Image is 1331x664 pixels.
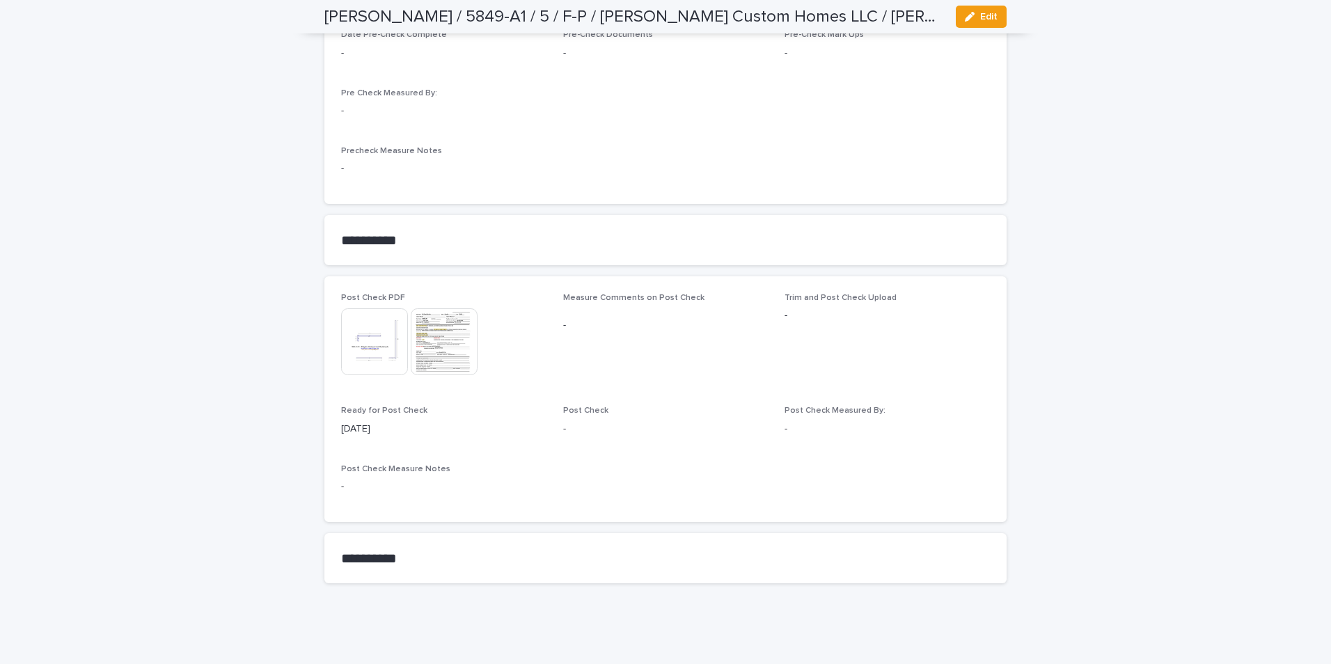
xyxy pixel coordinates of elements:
[785,308,990,323] p: -
[785,422,990,436] p: -
[341,422,546,436] p: [DATE]
[785,294,897,302] span: Trim and Post Check Upload
[341,46,546,61] p: -
[563,422,769,436] p: -
[341,147,442,155] span: Precheck Measure Notes
[341,31,447,39] span: Date Pre-Check Complete
[563,406,608,415] span: Post Check
[563,294,704,302] span: Measure Comments on Post Check
[341,480,990,494] p: -
[341,104,546,118] p: -
[956,6,1007,28] button: Edit
[563,46,769,61] p: -
[341,406,427,415] span: Ready for Post Check
[341,465,450,473] span: Post Check Measure Notes
[563,31,653,39] span: Pre-Check Documents
[785,31,864,39] span: Pre-Check Mark Ups
[785,406,885,415] span: Post Check Measured By:
[341,89,437,97] span: Pre Check Measured By:
[324,7,945,27] h2: [PERSON_NAME] / 5849-A1 / 5 / F-P / [PERSON_NAME] Custom Homes LLC / [PERSON_NAME]
[980,12,998,22] span: Edit
[785,46,990,61] p: -
[341,161,990,176] p: -
[341,294,405,302] span: Post Check PDF
[563,318,769,333] p: -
